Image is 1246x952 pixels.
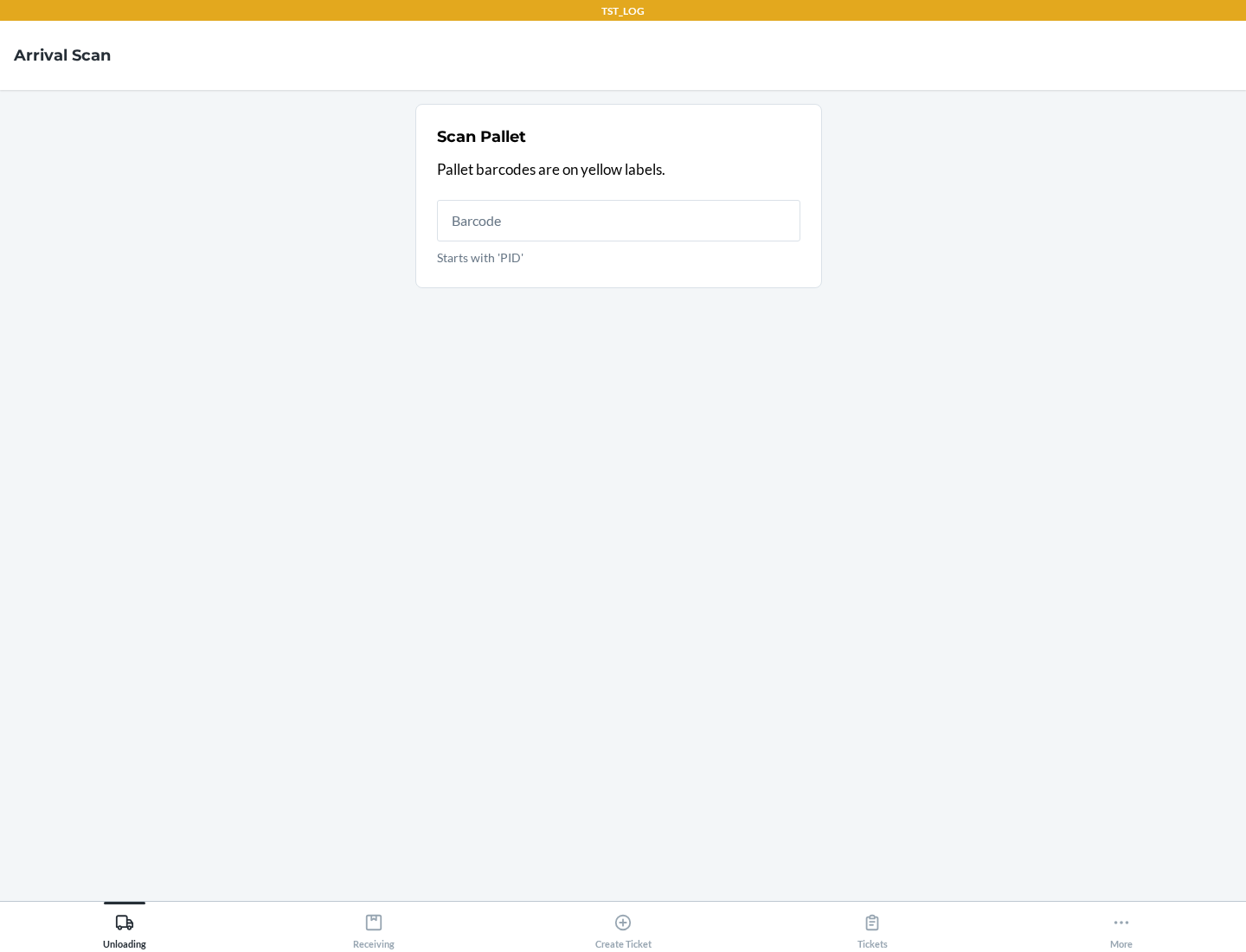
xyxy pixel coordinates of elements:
[103,906,146,949] div: Unloading
[595,906,652,949] div: Create Ticket
[498,902,748,949] button: Create Ticket
[249,902,498,949] button: Receiving
[437,125,526,148] h2: Scan Pallet
[601,3,645,19] p: TST_LOG
[353,906,395,949] div: Receiving
[997,902,1246,949] button: More
[748,902,997,949] button: Tickets
[1110,906,1133,949] div: More
[857,906,888,949] div: Tickets
[437,248,800,267] p: Starts with 'PID'
[14,44,111,67] h4: Arrival Scan
[437,200,800,241] input: Starts with 'PID'
[437,158,800,181] p: Pallet barcodes are on yellow labels.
